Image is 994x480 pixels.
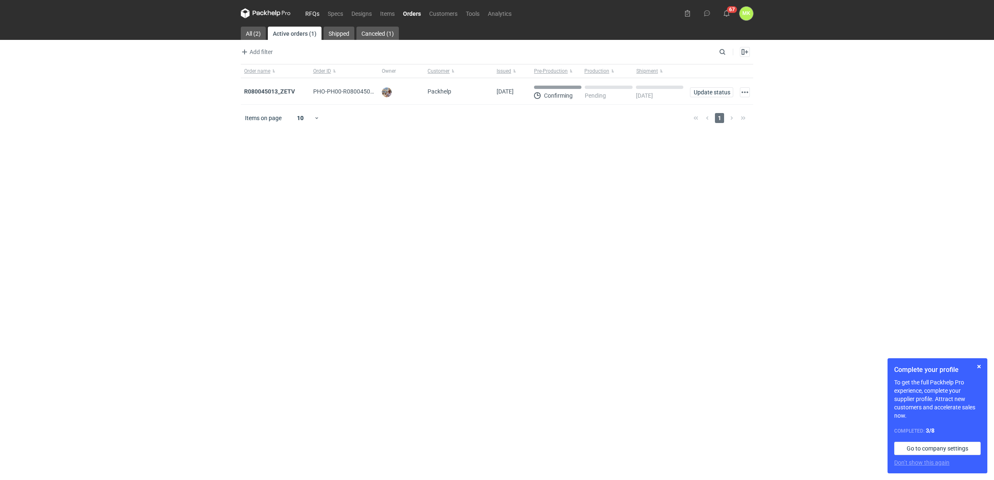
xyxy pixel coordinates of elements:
[926,427,935,434] strong: 3 / 8
[635,64,687,78] button: Shipment
[241,8,291,18] svg: Packhelp Pro
[497,88,514,95] span: 24/03/2025
[268,27,321,40] a: Active orders (1)
[240,47,273,57] span: Add filter
[310,64,379,78] button: Order ID
[894,365,981,375] h1: Complete your profile
[544,92,573,99] p: Confirming
[382,87,392,97] img: Michał Palasek
[484,8,516,18] a: Analytics
[974,362,984,372] button: Skip for now
[241,64,310,78] button: Order name
[287,112,314,124] div: 10
[313,68,331,74] span: Order ID
[241,27,266,40] a: All (2)
[715,113,724,123] span: 1
[720,7,733,20] button: 67
[376,8,399,18] a: Items
[428,88,451,95] span: Packhelp
[534,68,568,74] span: Pre-Production
[462,8,484,18] a: Tools
[584,68,609,74] span: Production
[717,47,744,57] input: Search
[428,68,450,74] span: Customer
[740,87,750,97] button: Actions
[425,8,462,18] a: Customers
[313,88,393,95] span: PHO-PH00-R080045013_ZETV
[347,8,376,18] a: Designs
[894,426,981,435] div: Completed:
[585,92,606,99] p: Pending
[301,8,324,18] a: RFQs
[245,114,282,122] span: Items on page
[636,68,658,74] span: Shipment
[399,8,425,18] a: Orders
[244,68,270,74] span: Order name
[497,68,511,74] span: Issued
[894,378,981,420] p: To get the full Packhelp Pro experience, complete your supplier profile. Attract new customers an...
[382,68,396,74] span: Owner
[690,87,733,97] button: Update status
[239,47,273,57] button: Add filter
[739,7,753,20] button: MK
[894,442,981,455] a: Go to company settings
[583,64,635,78] button: Production
[531,64,583,78] button: Pre-Production
[324,8,347,18] a: Specs
[739,7,753,20] div: Martyna Kasperska
[894,458,949,467] button: Don’t show this again
[694,89,729,95] span: Update status
[244,88,295,95] a: R080045013_ZETV
[324,27,354,40] a: Shipped
[636,92,653,99] p: [DATE]
[356,27,399,40] a: Canceled (1)
[493,64,531,78] button: Issued
[424,64,493,78] button: Customer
